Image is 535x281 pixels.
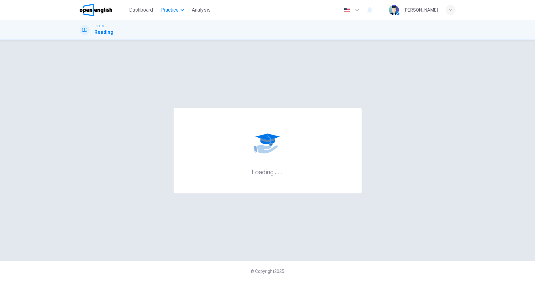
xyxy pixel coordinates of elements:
[95,24,105,28] span: TOEFL®
[343,8,351,13] img: en
[192,6,211,14] span: Analysis
[389,5,399,15] img: Profile picture
[251,269,285,274] span: © Copyright 2025
[275,166,277,176] h6: .
[404,6,438,14] div: [PERSON_NAME]
[189,4,213,16] button: Analysis
[252,168,283,176] h6: Loading
[80,4,113,16] img: OpenEnglish logo
[278,166,280,176] h6: .
[158,4,187,16] button: Practice
[80,4,127,16] a: OpenEnglish logo
[160,6,179,14] span: Practice
[95,28,114,36] h1: Reading
[127,4,155,16] button: Dashboard
[281,166,283,176] h6: .
[129,6,153,14] span: Dashboard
